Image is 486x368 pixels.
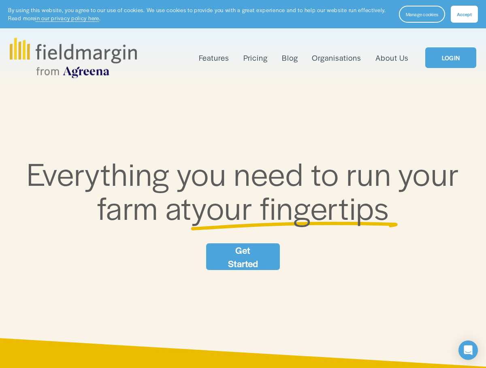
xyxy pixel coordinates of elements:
div: Open Intercom Messenger [458,340,478,360]
a: in our privacy policy here [35,14,99,22]
a: LOGIN [425,47,476,68]
a: Blog [282,51,298,64]
span: Features [199,52,229,64]
span: your fingertips [192,185,389,229]
a: Get Started [206,243,280,270]
p: By using this website, you agree to our use of cookies. We use cookies to provide you with a grea... [8,6,391,22]
button: Accept [451,6,478,23]
a: About Us [375,51,409,64]
span: Accept [457,11,472,17]
img: fieldmargin.com [10,38,137,78]
a: Pricing [243,51,268,64]
span: Everything you need to run your farm at [27,151,467,229]
a: folder dropdown [199,51,229,64]
span: Manage cookies [406,11,438,17]
a: Organisations [312,51,361,64]
button: Manage cookies [399,6,445,23]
